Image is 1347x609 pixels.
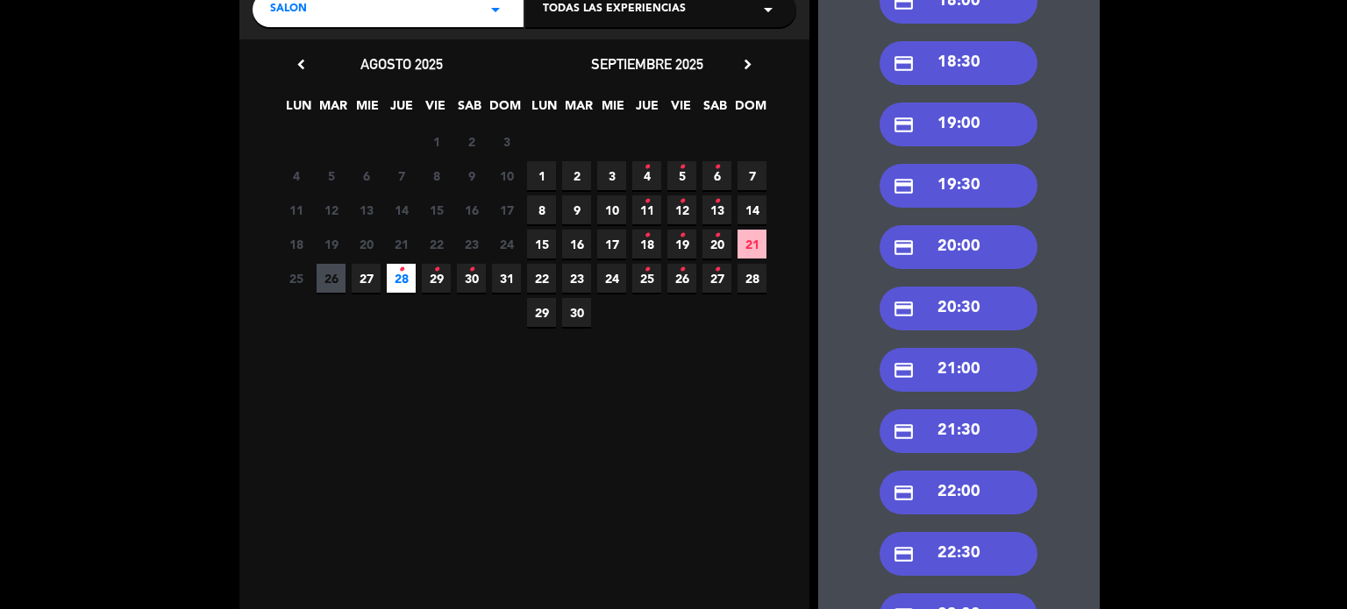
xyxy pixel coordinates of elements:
[702,195,731,224] span: 13
[421,96,450,124] span: VIE
[893,53,915,74] i: credit_card
[714,153,720,181] i: •
[387,195,416,224] span: 14
[352,264,381,293] span: 27
[527,264,556,293] span: 22
[422,230,451,258] span: 22
[527,195,556,224] span: 8
[352,161,381,190] span: 6
[318,96,347,124] span: MAR
[352,195,381,224] span: 13
[880,471,1037,514] div: 22:00
[893,421,915,443] i: credit_card
[893,359,915,381] i: credit_card
[893,237,915,258] i: credit_card
[387,96,416,124] span: JUE
[564,96,593,124] span: MAR
[679,222,685,250] i: •
[282,195,310,224] span: 11
[738,195,766,224] span: 14
[644,256,650,284] i: •
[270,1,307,18] span: SALON
[282,264,310,293] span: 25
[880,164,1037,208] div: 19:30
[317,264,346,293] span: 26
[597,161,626,190] span: 3
[422,161,451,190] span: 8
[667,230,696,258] span: 19
[457,127,486,156] span: 2
[527,230,556,258] span: 15
[644,222,650,250] i: •
[457,230,486,258] span: 23
[738,55,757,74] i: chevron_right
[317,230,346,258] span: 19
[632,96,661,124] span: JUE
[598,96,627,124] span: MIE
[667,195,696,224] span: 12
[893,175,915,197] i: credit_card
[893,482,915,504] i: credit_card
[679,188,685,216] i: •
[562,230,591,258] span: 16
[317,195,346,224] span: 12
[893,543,915,565] i: credit_card
[667,161,696,190] span: 5
[398,256,404,284] i: •
[597,195,626,224] span: 10
[701,96,730,124] span: SAB
[667,264,696,293] span: 26
[702,264,731,293] span: 27
[292,55,310,74] i: chevron_left
[317,161,346,190] span: 5
[422,264,451,293] span: 29
[457,264,486,293] span: 30
[492,161,521,190] span: 10
[468,256,474,284] i: •
[489,96,518,124] span: DOM
[714,256,720,284] i: •
[702,230,731,258] span: 20
[282,230,310,258] span: 18
[455,96,484,124] span: SAB
[632,195,661,224] span: 11
[562,161,591,190] span: 2
[714,188,720,216] i: •
[880,348,1037,392] div: 21:00
[562,298,591,327] span: 30
[738,230,766,258] span: 21
[880,41,1037,85] div: 18:30
[666,96,695,124] span: VIE
[530,96,559,124] span: LUN
[457,161,486,190] span: 9
[597,264,626,293] span: 24
[880,103,1037,146] div: 19:00
[714,222,720,250] i: •
[880,287,1037,330] div: 20:30
[679,153,685,181] i: •
[591,55,703,73] span: septiembre 2025
[284,96,313,124] span: LUN
[422,195,451,224] span: 15
[632,230,661,258] span: 18
[492,230,521,258] span: 24
[433,256,439,284] i: •
[738,264,766,293] span: 28
[893,298,915,320] i: credit_card
[492,264,521,293] span: 31
[492,127,521,156] span: 3
[880,225,1037,269] div: 20:00
[597,230,626,258] span: 17
[527,298,556,327] span: 29
[527,161,556,190] span: 1
[632,264,661,293] span: 25
[492,195,521,224] span: 17
[880,409,1037,453] div: 21:30
[644,153,650,181] i: •
[387,264,416,293] span: 28
[562,264,591,293] span: 23
[387,230,416,258] span: 21
[893,114,915,136] i: credit_card
[387,161,416,190] span: 7
[457,195,486,224] span: 16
